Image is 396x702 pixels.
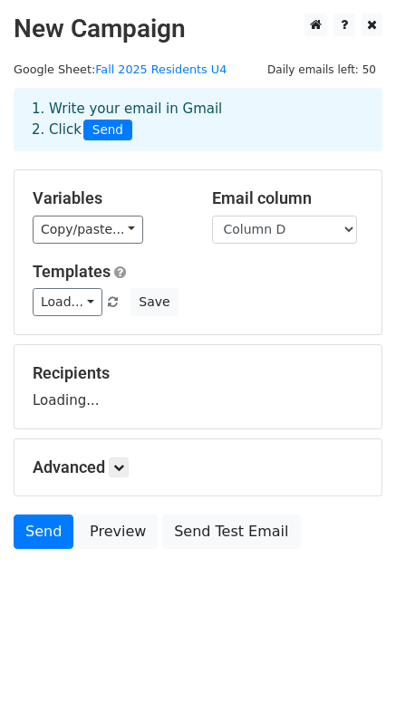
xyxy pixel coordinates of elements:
[33,363,363,410] div: Loading...
[14,14,382,44] h2: New Campaign
[78,514,158,549] a: Preview
[14,514,73,549] a: Send
[33,188,185,208] h5: Variables
[33,457,363,477] h5: Advanced
[14,63,227,76] small: Google Sheet:
[83,120,132,141] span: Send
[162,514,300,549] a: Send Test Email
[33,288,102,316] a: Load...
[130,288,178,316] button: Save
[33,363,363,383] h5: Recipients
[95,63,227,76] a: Fall 2025 Residents U4
[18,99,378,140] div: 1. Write your email in Gmail 2. Click
[261,63,382,76] a: Daily emails left: 50
[261,60,382,80] span: Daily emails left: 50
[33,216,143,244] a: Copy/paste...
[33,262,111,281] a: Templates
[212,188,364,208] h5: Email column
